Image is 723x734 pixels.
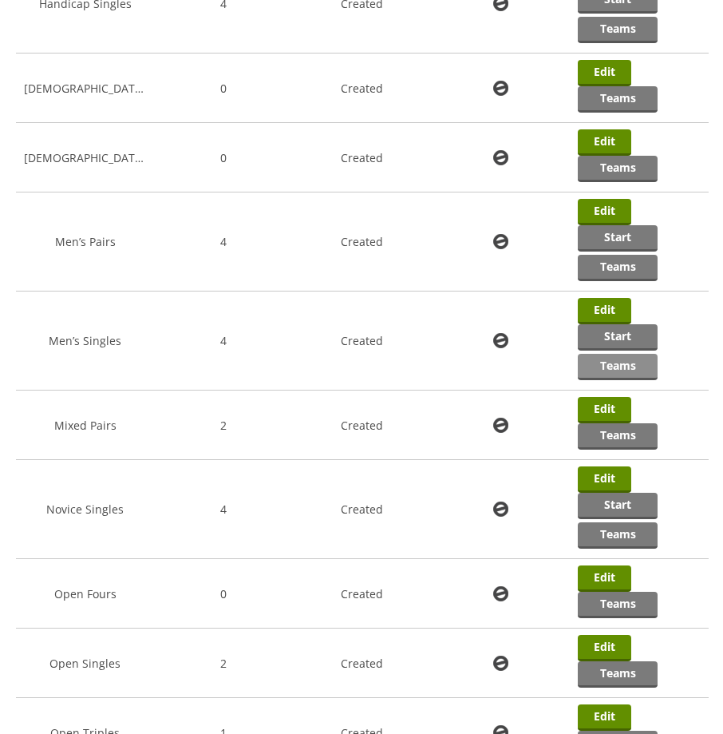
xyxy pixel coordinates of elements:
td: [DEMOGRAPHIC_DATA] Pairs [16,54,155,123]
td: 2 [155,629,294,698]
td: Created [293,460,432,559]
a: Start [578,225,658,252]
td: Created [293,54,432,123]
a: Teams [578,423,658,450]
a: Teams [578,156,658,182]
a: Edit [578,565,631,592]
td: Created [293,629,432,698]
td: Men’s Pairs [16,192,155,292]
td: Novice Singles [16,460,155,559]
a: Edit [578,397,631,423]
td: [DEMOGRAPHIC_DATA] Singles [16,123,155,192]
a: Teams [578,255,658,281]
a: Teams [578,354,658,380]
td: Created [293,192,432,292]
td: Open Singles [16,629,155,698]
td: 4 [155,292,294,391]
td: 2 [155,391,294,460]
img: yes [487,653,515,673]
a: Edit [578,298,631,324]
td: 4 [155,192,294,292]
td: Men’s Singles [16,292,155,391]
a: Teams [578,522,658,549]
img: yes [487,499,515,519]
img: yes [487,584,515,604]
td: 4 [155,460,294,559]
a: Start [578,493,658,519]
td: Created [293,292,432,391]
a: Teams [578,661,658,688]
a: Edit [578,199,631,225]
a: Teams [578,86,658,113]
td: Created [293,123,432,192]
td: 0 [155,54,294,123]
img: yes [487,148,515,168]
a: Edit [578,466,631,493]
img: yes [487,331,515,351]
a: Teams [578,17,658,43]
img: yes [487,78,515,98]
img: yes [487,232,515,252]
td: Open Fours [16,559,155,629]
a: Edit [578,704,631,731]
img: yes [487,415,515,435]
a: Start [578,324,658,351]
td: 0 [155,123,294,192]
a: Edit [578,129,631,156]
a: Teams [578,592,658,618]
td: 0 [155,559,294,629]
a: Edit [578,635,631,661]
td: Mixed Pairs [16,391,155,460]
td: Created [293,391,432,460]
a: Edit [578,60,631,86]
td: Created [293,559,432,629]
